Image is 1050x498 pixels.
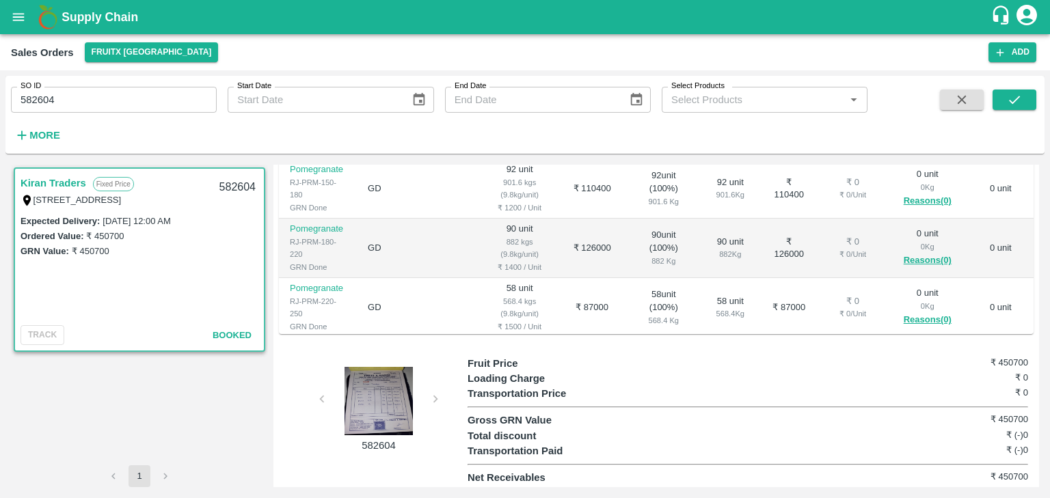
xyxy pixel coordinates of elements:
[829,176,876,189] div: ₹ 0
[671,81,725,92] label: Select Products
[468,356,608,371] p: Fruit Price
[898,253,957,268] button: Reasons(0)
[34,3,62,31] img: logo
[86,231,124,241] label: ₹ 450700
[712,176,749,202] div: 92 unit
[898,227,957,268] div: 0 unit
[898,168,957,209] div: 0 unit
[33,195,122,205] label: [STREET_ADDRESS]
[492,320,547,333] div: ₹ 1500 / Unit
[991,5,1014,29] div: customer-support
[357,159,481,219] td: GD
[290,320,346,333] div: GRN Done
[455,81,486,92] label: End Date
[934,428,1028,442] h6: ₹ (-)0
[93,177,134,191] p: Fixed Price
[357,278,481,337] td: GD
[934,413,1028,426] h6: ₹ 450700
[357,219,481,278] td: GD
[21,81,41,92] label: SO ID
[290,236,346,261] div: RJ-PRM-180-220
[492,176,547,202] div: 901.6 kgs (9.8kg/unit)
[468,386,608,401] p: Transportation Price
[481,219,558,278] td: 90 unit
[290,261,346,273] div: GRN Done
[21,216,100,226] label: Expected Delivery :
[103,216,170,226] label: [DATE] 12:00 AM
[712,295,749,320] div: 58 unit
[445,87,618,113] input: End Date
[712,307,749,320] div: 568.4 Kg
[29,130,60,141] strong: More
[637,229,690,267] div: 90 unit ( 100 %)
[637,255,690,267] div: 882 Kg
[11,44,74,61] div: Sales Orders
[406,87,432,113] button: Choose date
[468,470,608,485] p: Net Receivables
[290,282,346,295] p: Pomegranate
[898,287,957,328] div: 0 unit
[290,202,346,214] div: GRN Done
[829,248,876,260] div: ₹ 0 / Unit
[898,181,957,193] div: 0 Kg
[829,236,876,249] div: ₹ 0
[21,174,86,192] a: Kiran Traders
[237,81,271,92] label: Start Date
[898,240,957,253] div: 0 Kg
[934,443,1028,457] h6: ₹ (-)0
[712,189,749,201] div: 901.6 Kg
[558,159,626,219] td: ₹ 110400
[492,295,547,320] div: 568.4 kgs (9.8kg/unit)
[898,312,957,328] button: Reasons(0)
[468,371,608,386] p: Loading Charge
[829,307,876,320] div: ₹ 0 / Unit
[327,438,430,453] p: 582604
[85,42,219,62] button: Select DC
[637,195,690,208] div: 901.6 Kg
[968,219,1034,278] td: 0 unit
[11,124,64,147] button: More
[468,428,608,443] p: Total discount
[898,193,957,209] button: Reasons(0)
[934,356,1028,370] h6: ₹ 450700
[21,231,83,241] label: Ordered Value:
[72,246,109,256] label: ₹ 450700
[759,219,818,278] td: ₹ 126000
[211,171,264,204] div: 582604
[290,223,346,236] p: Pomegranate
[481,278,558,337] td: 58 unit
[934,386,1028,400] h6: ₹ 0
[623,87,649,113] button: Choose date
[558,219,626,278] td: ₹ 126000
[3,1,34,33] button: open drawer
[845,91,863,109] button: Open
[968,159,1034,219] td: 0 unit
[468,443,608,458] p: Transportation Paid
[712,236,749,261] div: 90 unit
[468,413,608,428] p: Gross GRN Value
[759,159,818,219] td: ₹ 110400
[129,465,150,487] button: page 1
[228,87,401,113] input: Start Date
[290,163,346,176] p: Pomegranate
[290,295,346,320] div: RJ-PRM-220-250
[637,288,690,327] div: 58 unit ( 100 %)
[558,278,626,337] td: ₹ 87000
[100,465,178,487] nav: pagination navigation
[829,189,876,201] div: ₹ 0 / Unit
[290,176,346,202] div: RJ-PRM-150-180
[11,87,217,113] input: Enter SO ID
[759,278,818,337] td: ₹ 87000
[712,248,749,260] div: 882 Kg
[21,246,69,256] label: GRN Value:
[898,300,957,312] div: 0 Kg
[1014,3,1039,31] div: account of current user
[492,202,547,214] div: ₹ 1200 / Unit
[666,91,841,109] input: Select Products
[829,295,876,308] div: ₹ 0
[637,314,690,327] div: 568.4 Kg
[492,261,547,273] div: ₹ 1400 / Unit
[62,8,991,27] a: Supply Chain
[213,330,252,340] span: Booked
[481,159,558,219] td: 92 unit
